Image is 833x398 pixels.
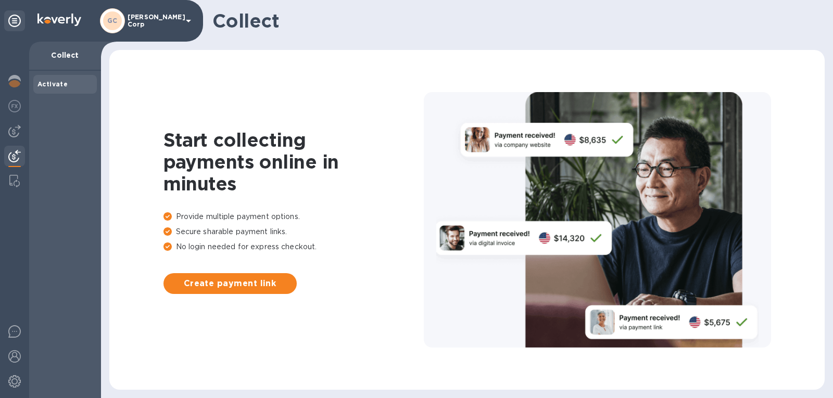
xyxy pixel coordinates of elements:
p: No login needed for express checkout. [163,241,424,252]
p: Provide multiple payment options. [163,211,424,222]
p: Collect [37,50,93,60]
b: GC [107,17,118,24]
h1: Collect [212,10,816,32]
button: Create payment link [163,273,297,294]
h1: Start collecting payments online in minutes [163,129,424,195]
b: Activate [37,80,68,88]
img: Logo [37,14,81,26]
p: [PERSON_NAME] Corp [128,14,180,28]
div: Unpin categories [4,10,25,31]
img: Foreign exchange [8,100,21,112]
span: Create payment link [172,277,288,290]
p: Secure sharable payment links. [163,226,424,237]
